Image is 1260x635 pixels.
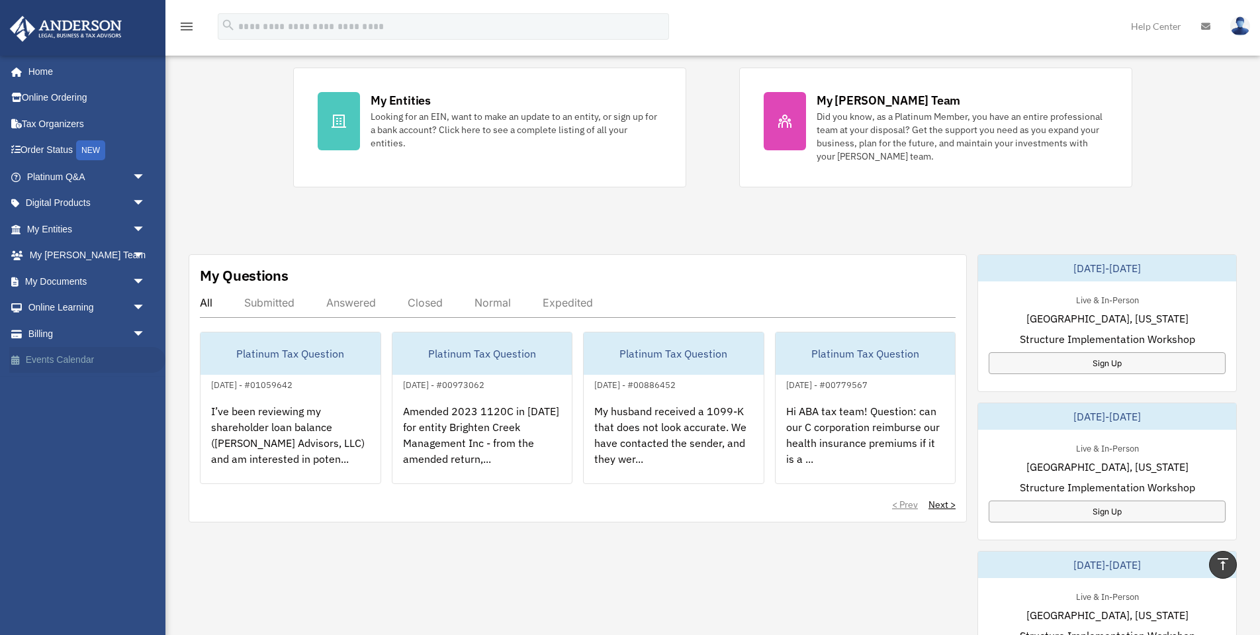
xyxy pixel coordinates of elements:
[9,347,165,373] a: Events Calendar
[775,332,956,484] a: Platinum Tax Question[DATE] - #00779567Hi ABA tax team! Question: can our C corporation reimburse...
[132,320,159,348] span: arrow_drop_down
[9,85,165,111] a: Online Ordering
[1230,17,1250,36] img: User Pic
[9,137,165,164] a: Order StatusNEW
[201,332,381,375] div: Platinum Tax Question
[978,255,1236,281] div: [DATE]-[DATE]
[1065,292,1149,306] div: Live & In-Person
[293,68,686,187] a: My Entities Looking for an EIN, want to make an update to an entity, or sign up for a bank accoun...
[1020,479,1195,495] span: Structure Implementation Workshop
[9,111,165,137] a: Tax Organizers
[132,242,159,269] span: arrow_drop_down
[989,501,1226,522] a: Sign Up
[179,23,195,34] a: menu
[221,18,236,32] i: search
[9,295,165,321] a: Online Learningarrow_drop_down
[392,377,495,391] div: [DATE] - #00973062
[1026,459,1189,475] span: [GEOGRAPHIC_DATA], [US_STATE]
[543,296,593,309] div: Expedited
[371,92,430,109] div: My Entities
[1065,589,1149,603] div: Live & In-Person
[978,403,1236,430] div: [DATE]-[DATE]
[9,216,165,242] a: My Entitiesarrow_drop_down
[776,332,956,375] div: Platinum Tax Question
[132,190,159,217] span: arrow_drop_down
[1026,607,1189,623] span: [GEOGRAPHIC_DATA], [US_STATE]
[584,377,686,391] div: [DATE] - #00886452
[978,552,1236,578] div: [DATE]-[DATE]
[179,19,195,34] i: menu
[392,332,572,375] div: Platinum Tax Question
[1026,311,1189,326] span: [GEOGRAPHIC_DATA], [US_STATE]
[1215,556,1231,572] i: vertical_align_top
[201,377,303,391] div: [DATE] - #01059642
[132,268,159,295] span: arrow_drop_down
[9,320,165,347] a: Billingarrow_drop_down
[371,110,662,150] div: Looking for an EIN, want to make an update to an entity, or sign up for a bank account? Click her...
[6,16,126,42] img: Anderson Advisors Platinum Portal
[200,266,289,285] div: My Questions
[1065,440,1149,454] div: Live & In-Person
[474,296,511,309] div: Normal
[132,216,159,243] span: arrow_drop_down
[201,393,381,496] div: I’ve been reviewing my shareholder loan balance ([PERSON_NAME] Advisors, LLC) and am interested i...
[989,352,1226,374] a: Sign Up
[132,164,159,191] span: arrow_drop_down
[776,377,878,391] div: [DATE] - #00779567
[326,296,376,309] div: Answered
[200,296,212,309] div: All
[76,140,105,160] div: NEW
[392,332,573,484] a: Platinum Tax Question[DATE] - #00973062Amended 2023 1120C in [DATE] for entity Brighten Creek Man...
[817,92,960,109] div: My [PERSON_NAME] Team
[392,393,572,496] div: Amended 2023 1120C in [DATE] for entity Brighten Creek Management Inc - from the amended return,...
[9,242,165,269] a: My [PERSON_NAME] Teamarrow_drop_down
[584,332,764,375] div: Platinum Tax Question
[583,332,764,484] a: Platinum Tax Question[DATE] - #00886452My husband received a 1099-K that does not look accurate. ...
[9,190,165,217] a: Digital Productsarrow_drop_down
[200,332,381,484] a: Platinum Tax Question[DATE] - #01059642I’ve been reviewing my shareholder loan balance ([PERSON_N...
[408,296,443,309] div: Closed
[928,498,956,511] a: Next >
[1209,551,1237,579] a: vertical_align_top
[817,110,1108,163] div: Did you know, as a Platinum Member, you have an entire professional team at your disposal? Get th...
[1020,331,1195,347] span: Structure Implementation Workshop
[776,393,956,496] div: Hi ABA tax team! Question: can our C corporation reimburse our health insurance premiums if it is...
[584,393,764,496] div: My husband received a 1099-K that does not look accurate. We have contacted the sender, and they ...
[9,268,165,295] a: My Documentsarrow_drop_down
[132,295,159,322] span: arrow_drop_down
[244,296,294,309] div: Submitted
[9,164,165,190] a: Platinum Q&Aarrow_drop_down
[739,68,1132,187] a: My [PERSON_NAME] Team Did you know, as a Platinum Member, you have an entire professional team at...
[9,58,159,85] a: Home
